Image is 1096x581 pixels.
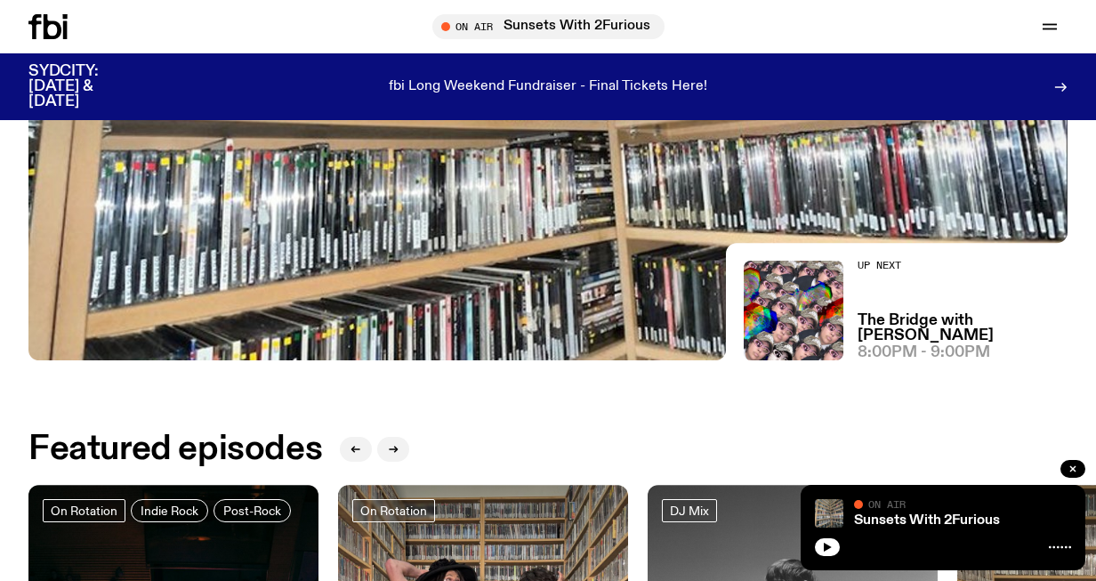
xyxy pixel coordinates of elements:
[43,499,125,522] a: On Rotation
[28,433,322,465] h2: Featured episodes
[360,504,427,518] span: On Rotation
[352,499,435,522] a: On Rotation
[432,14,665,39] button: On AirSunsets With 2Furious
[670,504,709,518] span: DJ Mix
[868,498,906,510] span: On Air
[214,499,291,522] a: Post-Rock
[858,261,1068,270] h2: Up Next
[51,504,117,518] span: On Rotation
[662,499,717,522] a: DJ Mix
[141,504,198,518] span: Indie Rock
[389,79,707,95] p: fbi Long Weekend Fundraiser - Final Tickets Here!
[815,499,843,528] img: A corner shot of the fbi music library
[131,499,208,522] a: Indie Rock
[858,345,990,360] span: 8:00pm - 9:00pm
[223,504,281,518] span: Post-Rock
[858,313,1068,343] a: The Bridge with [PERSON_NAME]
[854,513,1000,528] a: Sunsets With 2Furious
[28,64,142,109] h3: SYDCITY: [DATE] & [DATE]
